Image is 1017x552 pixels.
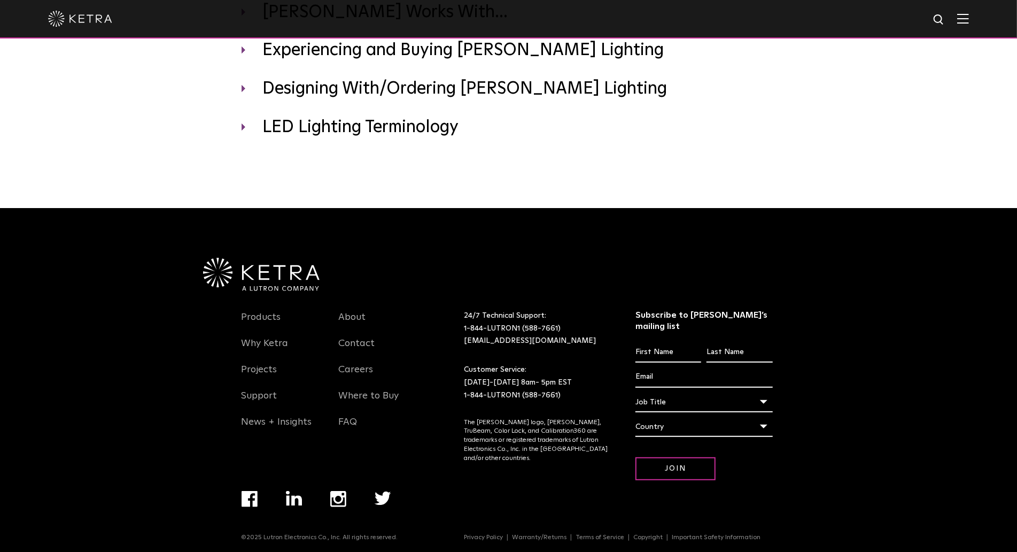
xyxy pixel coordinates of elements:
[707,342,772,363] input: Last Name
[242,78,776,101] h3: Designing With/Ordering [PERSON_NAME] Lighting
[635,392,773,412] div: Job Title
[242,491,258,507] img: facebook
[242,364,277,388] a: Projects
[571,534,629,541] a: Terms of Service
[957,13,969,24] img: Hamburger%20Nav.svg
[242,117,776,139] h3: LED Lighting Terminology
[242,311,281,336] a: Products
[338,310,420,441] div: Navigation Menu
[635,367,773,387] input: Email
[464,337,596,344] a: [EMAIL_ADDRESS][DOMAIN_NAME]
[338,416,357,441] a: FAQ
[667,534,765,541] a: Important Safety Information
[635,342,701,363] input: First Name
[242,491,420,534] div: Navigation Menu
[286,491,302,506] img: linkedin
[375,492,391,505] img: twitter
[464,364,609,402] p: Customer Service: [DATE]-[DATE] 8am- 5pm EST
[464,325,561,332] a: 1-844-LUTRON1 (588-7661)
[242,40,776,62] h3: Experiencing and Buying [PERSON_NAME] Lighting
[242,338,289,362] a: Why Ketra
[933,13,946,27] img: search icon
[629,534,667,541] a: Copyright
[242,416,312,441] a: News + Insights
[464,392,561,399] a: 1-844-LUTRON1 (588-7661)
[338,364,373,388] a: Careers
[242,390,277,415] a: Support
[242,534,398,541] p: ©2025 Lutron Electronics Co., Inc. All rights reserved.
[635,310,773,332] h3: Subscribe to [PERSON_NAME]’s mailing list
[464,418,609,463] p: The [PERSON_NAME] logo, [PERSON_NAME], TruBeam, Color Lock, and Calibration360 are trademarks or ...
[464,534,775,541] div: Navigation Menu
[203,258,320,291] img: Ketra-aLutronCo_White_RGB
[338,311,366,336] a: About
[48,11,112,27] img: ketra-logo-2019-white
[635,457,716,480] input: Join
[330,491,346,507] img: instagram
[635,417,773,437] div: Country
[460,534,508,541] a: Privacy Policy
[242,310,323,441] div: Navigation Menu
[338,338,375,362] a: Contact
[464,310,609,348] p: 24/7 Technical Support:
[338,390,399,415] a: Where to Buy
[508,534,571,541] a: Warranty/Returns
